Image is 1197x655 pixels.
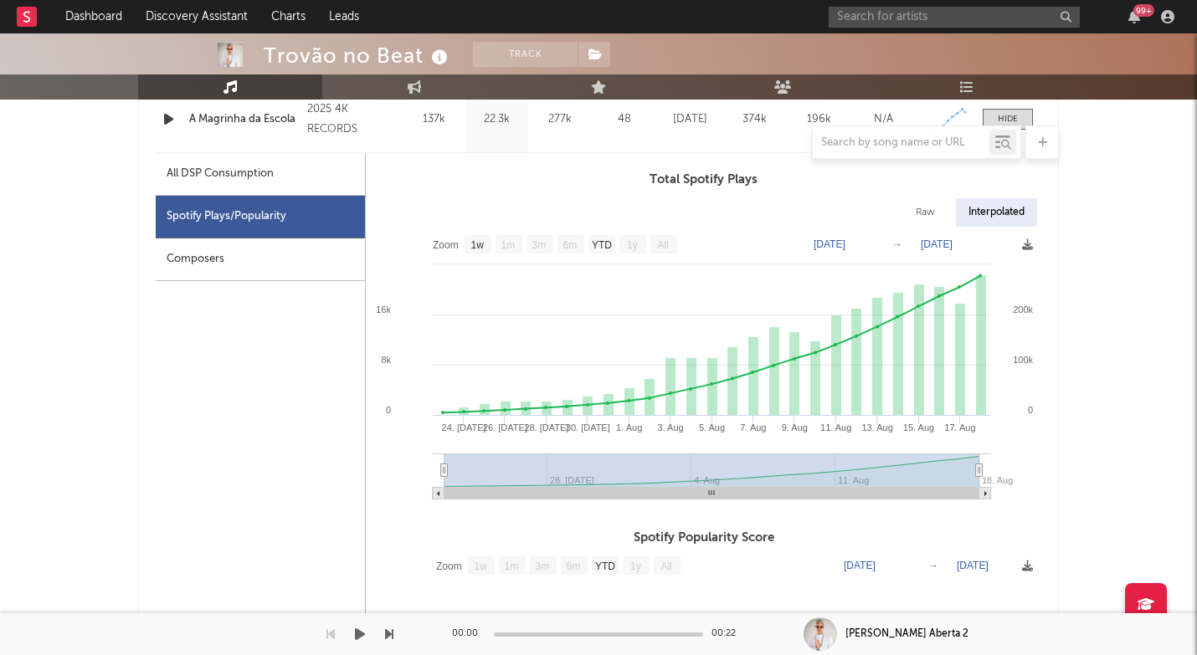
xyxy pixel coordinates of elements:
div: Raw [903,198,948,227]
div: 374k [727,111,783,128]
text: 3m [536,560,550,572]
div: All DSP Consumption [156,153,365,196]
text: 6m [563,239,578,251]
text: 100k [1013,355,1033,365]
text: 3. Aug [657,422,683,432]
a: A Magrinha da Escola [189,111,299,128]
div: 137k [407,111,461,128]
div: Interpolated [956,198,1037,227]
text: 0 [1028,405,1033,415]
text: [DATE] [814,238,845,250]
div: Spotify Plays/Popularity [156,196,365,238]
text: 18. Aug [982,475,1013,485]
text: All [657,239,668,251]
text: All [660,560,671,572]
text: YTD [595,560,615,572]
text: 1. Aug [616,422,642,432]
h3: Spotify Popularity Score [366,528,1041,548]
text: 15. Aug [903,422,934,432]
div: 00:22 [712,624,745,644]
div: 22.3k [470,111,524,128]
text: 3m [532,239,547,251]
div: Trovão no Beat [264,42,452,69]
input: Search by song name or URL [813,136,989,150]
text: 7. Aug [740,422,766,432]
text: 17. Aug [944,422,975,432]
text: → [892,238,902,250]
div: [DATE] [662,111,718,128]
text: 28. [DATE] [524,422,568,432]
text: [DATE] [921,238,953,250]
text: 13. Aug [861,422,892,432]
button: 99+ [1128,10,1140,23]
button: Track [473,42,578,67]
text: 5. Aug [699,422,725,432]
text: 26. [DATE] [483,422,527,432]
text: [DATE] [844,560,876,571]
text: 1m [505,560,519,572]
text: 1y [630,560,641,572]
text: 16k [376,304,391,315]
div: 277k [532,111,587,128]
text: 11. Aug [820,422,851,432]
text: 0 [386,405,391,415]
text: Zoom [436,560,462,572]
div: 00:00 [452,624,485,644]
div: 196k [791,111,847,128]
text: 9. Aug [782,422,808,432]
div: Composers [156,238,365,281]
div: 2025 4K RECORDS [307,100,398,140]
text: 30. [DATE] [566,422,610,432]
div: N/A [855,111,912,128]
text: 1w [475,560,488,572]
text: 1w [471,239,485,251]
text: Zoom [433,239,459,251]
text: 24. [DATE] [442,422,486,432]
text: 1m [501,239,516,251]
h3: Total Spotify Plays [366,170,1041,190]
input: Search for artists [829,7,1080,28]
text: → [928,560,938,571]
text: 200k [1013,304,1033,315]
text: 1y [627,239,638,251]
text: YTD [592,239,612,251]
div: 48 [595,111,654,128]
div: 99 + [1133,4,1154,17]
text: 8k [381,355,391,365]
text: [DATE] [957,560,989,571]
text: 6m [567,560,581,572]
div: All DSP Consumption [167,164,274,184]
div: [PERSON_NAME] Aberta 2 [845,627,968,642]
